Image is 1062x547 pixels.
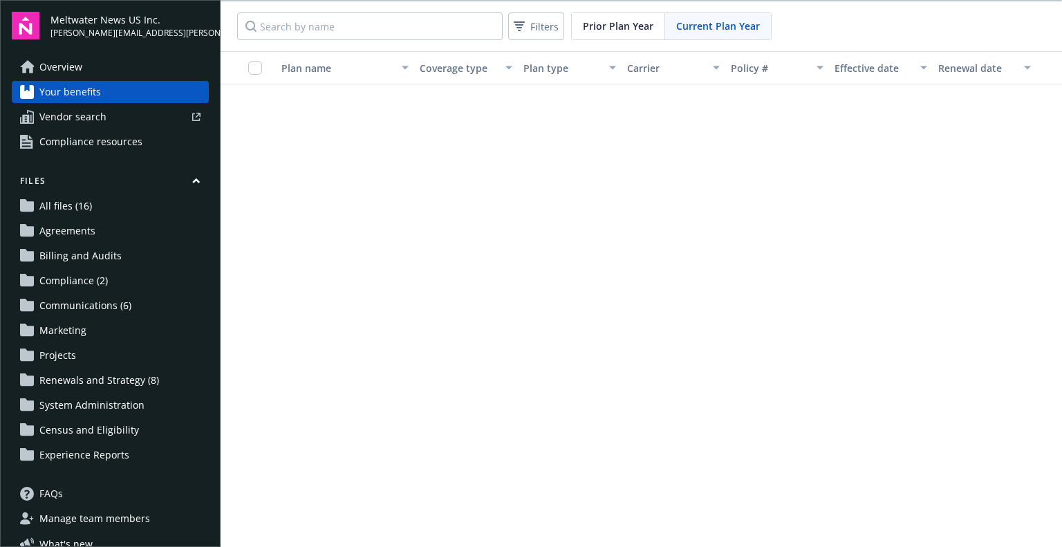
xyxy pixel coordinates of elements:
div: Coverage type [420,61,497,75]
span: Compliance (2) [39,270,108,292]
button: Meltwater News US Inc.[PERSON_NAME][EMAIL_ADDRESS][PERSON_NAME][DOMAIN_NAME] [50,12,209,39]
div: Carrier [627,61,705,75]
a: Overview [12,56,209,78]
div: Renewal date [938,61,1016,75]
span: Filters [511,17,561,37]
span: Census and Eligibility [39,419,139,441]
span: Renewals and Strategy (8) [39,369,159,391]
a: Vendor search [12,106,209,128]
span: Current Plan Year [676,19,760,33]
button: Coverage type [414,51,518,84]
a: Billing and Audits [12,245,209,267]
span: Prior Plan Year [583,19,653,33]
a: FAQs [12,483,209,505]
span: Experience Reports [39,444,129,466]
button: Carrier [622,51,725,84]
span: Filters [530,19,559,34]
a: Compliance resources [12,131,209,153]
span: Agreements [39,220,95,242]
span: Compliance resources [39,131,142,153]
img: navigator-logo.svg [12,12,39,39]
button: Files [12,175,209,192]
button: Policy # [725,51,829,84]
a: Agreements [12,220,209,242]
input: Search by name [237,12,503,40]
a: System Administration [12,394,209,416]
a: Experience Reports [12,444,209,466]
button: Renewal date [933,51,1036,84]
div: Plan type [523,61,601,75]
span: [PERSON_NAME][EMAIL_ADDRESS][PERSON_NAME][DOMAIN_NAME] [50,27,209,39]
a: Renewals and Strategy (8) [12,369,209,391]
a: Marketing [12,319,209,342]
span: FAQs [39,483,63,505]
input: Select all [248,61,262,75]
span: System Administration [39,394,145,416]
span: Marketing [39,319,86,342]
a: Compliance (2) [12,270,209,292]
span: Billing and Audits [39,245,122,267]
a: Communications (6) [12,295,209,317]
button: Filters [508,12,564,40]
button: Plan name [276,51,414,84]
div: Effective date [835,61,912,75]
a: Your benefits [12,81,209,103]
span: Manage team members [39,508,150,530]
span: Communications (6) [39,295,131,317]
div: Policy # [731,61,808,75]
a: Census and Eligibility [12,419,209,441]
span: Vendor search [39,106,106,128]
div: Plan name [281,61,393,75]
span: Meltwater News US Inc. [50,12,209,27]
a: All files (16) [12,195,209,217]
span: All files (16) [39,195,92,217]
a: Manage team members [12,508,209,530]
span: Projects [39,344,76,367]
a: Projects [12,344,209,367]
span: Overview [39,56,82,78]
button: Plan type [518,51,622,84]
span: Your benefits [39,81,101,103]
button: Effective date [829,51,933,84]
